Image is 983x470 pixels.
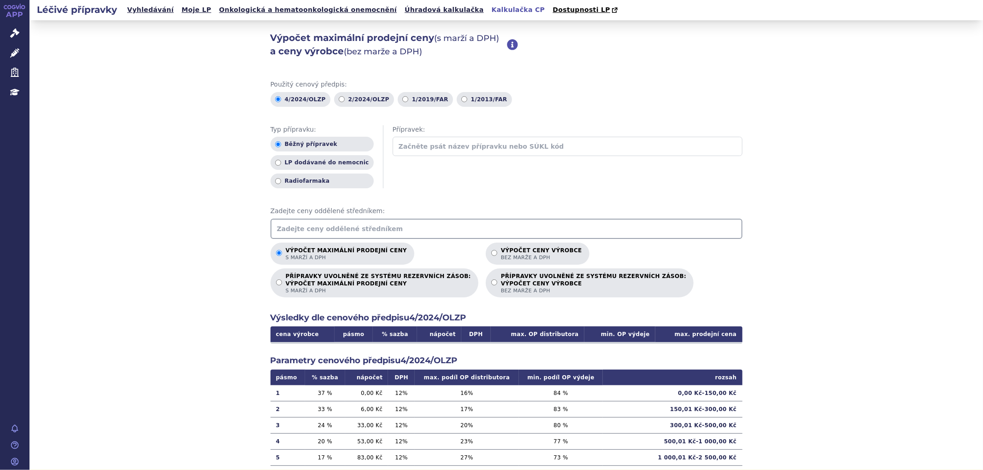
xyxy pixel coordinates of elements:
th: max. prodejní cena [655,326,742,342]
td: 12 % [388,401,415,417]
span: bez marže a DPH [501,254,582,261]
td: 20 % [415,417,519,433]
p: PŘÍPRAVKY UVOLNĚNÉ ZE SYSTÉMU REZERVNÍCH ZÁSOB: [501,273,686,294]
label: 4/2024/OLZP [271,92,330,107]
th: nápočet [345,370,388,385]
th: % sazba [373,326,417,342]
input: Běžný přípravek [275,141,281,147]
td: 1 000,01 Kč - 2 500,00 Kč [603,449,742,465]
span: s marží a DPH [286,254,407,261]
td: 73 % [519,449,603,465]
label: 2/2024/OLZP [334,92,394,107]
td: 12 % [388,385,415,401]
th: DPH [388,370,415,385]
th: nápočet [417,326,461,342]
label: 1/2013/FAR [457,92,512,107]
a: Onkologická a hematoonkologická onemocnění [216,4,400,16]
td: 53,00 Kč [345,433,388,449]
input: PŘÍPRAVKY UVOLNĚNÉ ZE SYSTÉMU REZERVNÍCH ZÁSOB:VÝPOČET CENY VÝROBCEbez marže a DPH [491,279,497,285]
td: 3 [271,417,305,433]
p: Výpočet maximální prodejní ceny [286,247,407,261]
td: 83,00 Kč [345,449,388,465]
td: 1 [271,385,305,401]
a: Dostupnosti LP [550,4,622,17]
input: Výpočet maximální prodejní cenys marží a DPH [276,250,282,256]
td: 20 % [305,433,345,449]
strong: VÝPOČET CENY VÝROBCE [501,280,686,287]
td: 23 % [415,433,519,449]
td: 2 [271,401,305,417]
td: 0,00 Kč [345,385,388,401]
label: Radiofarmaka [271,174,374,188]
input: Zadejte ceny oddělené středníkem [271,219,742,239]
td: 12 % [388,433,415,449]
a: Moje LP [179,4,214,16]
td: 6,00 Kč [345,401,388,417]
span: (s marží a DPH) [435,33,500,43]
td: 12 % [388,449,415,465]
label: 1/2019/FAR [398,92,453,107]
span: Použitý cenový předpis: [271,80,742,89]
td: 300,01 Kč - 500,00 Kč [603,417,742,433]
td: 77 % [519,433,603,449]
th: min. podíl OP výdeje [519,370,603,385]
td: 16 % [415,385,519,401]
td: 17 % [415,401,519,417]
th: max. podíl OP distributora [415,370,519,385]
td: 33 % [305,401,345,417]
td: 84 % [519,385,603,401]
input: Radiofarmaka [275,178,281,184]
a: Úhradová kalkulačka [402,4,487,16]
input: 4/2024/OLZP [275,96,281,102]
label: LP dodávané do nemocnic [271,155,374,170]
a: Vyhledávání [124,4,177,16]
th: min. OP výdeje [584,326,655,342]
th: pásmo [271,370,305,385]
h2: Léčivé přípravky [29,3,124,16]
td: 33,00 Kč [345,417,388,433]
th: pásmo [335,326,373,342]
p: Výpočet ceny výrobce [501,247,582,261]
td: 12 % [388,417,415,433]
th: max. OP distributora [491,326,584,342]
p: PŘÍPRAVKY UVOLNĚNÉ ZE SYSTÉMU REZERVNÍCH ZÁSOB: [286,273,471,294]
h2: Parametry cenového předpisu 4/2024/OLZP [271,355,742,366]
td: 83 % [519,401,603,417]
input: 2/2024/OLZP [339,96,345,102]
input: 1/2013/FAR [461,96,467,102]
h2: Výpočet maximální prodejní ceny a ceny výrobce [271,31,507,58]
td: 24 % [305,417,345,433]
span: (bez marže a DPH) [344,46,423,57]
label: Běžný přípravek [271,137,374,151]
th: DPH [461,326,491,342]
input: 1/2019/FAR [402,96,408,102]
td: 150,01 Kč - 300,00 Kč [603,401,742,417]
span: bez marže a DPH [501,287,686,294]
input: Začněte psát název přípravku nebo SÚKL kód [393,137,742,156]
input: LP dodávané do nemocnic [275,160,281,166]
td: 5 [271,449,305,465]
td: 27 % [415,449,519,465]
td: 500,01 Kč - 1 000,00 Kč [603,433,742,449]
th: cena výrobce [271,326,335,342]
span: Zadejte ceny oddělené středníkem: [271,207,742,216]
span: Dostupnosti LP [553,6,610,13]
input: PŘÍPRAVKY UVOLNĚNÉ ZE SYSTÉMU REZERVNÍCH ZÁSOB:VÝPOČET MAXIMÁLNÍ PRODEJNÍ CENYs marží a DPH [276,279,282,285]
td: 17 % [305,449,345,465]
td: 0,00 Kč - 150,00 Kč [603,385,742,401]
input: Výpočet ceny výrobcebez marže a DPH [491,250,497,256]
span: s marží a DPH [286,287,471,294]
a: Kalkulačka CP [489,4,548,16]
th: rozsah [603,370,742,385]
th: % sazba [305,370,345,385]
strong: VÝPOČET MAXIMÁLNÍ PRODEJNÍ CENY [286,280,471,287]
h2: Výsledky dle cenového předpisu 4/2024/OLZP [271,312,742,324]
td: 37 % [305,385,345,401]
span: Přípravek: [393,125,742,134]
span: Typ přípravku: [271,125,374,134]
td: 4 [271,433,305,449]
td: 80 % [519,417,603,433]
